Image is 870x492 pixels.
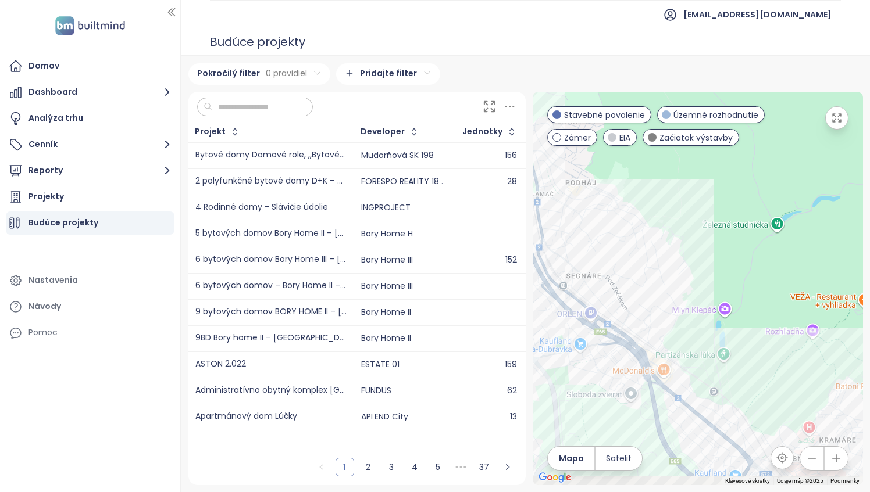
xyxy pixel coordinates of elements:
[188,63,330,85] div: Pokročilý filter
[6,269,174,292] a: Nastavenia
[361,256,413,264] div: Bory Home III
[336,63,440,85] div: Pridajte filter
[777,477,823,484] span: Údaje máp ©2025
[28,273,78,288] div: Nastavenia
[564,109,645,121] span: Stavebné povolenie
[195,229,347,238] div: 5 bytových domov Bory Home II – [GEOGRAPHIC_DATA]
[336,458,354,476] a: 1
[6,81,174,104] button: Dashboard
[564,131,591,144] span: Zámer
[336,458,354,476] li: 1
[361,204,411,211] div: INGPROJECT
[28,111,83,125] div: Analýza trhu
[266,67,307,80] span: 0 pravidiel
[475,458,494,476] li: 37
[195,334,347,343] div: 9BD Bory home II – [GEOGRAPHIC_DATA]
[462,128,502,135] div: Jednotky
[383,458,400,476] a: 3
[361,282,413,290] div: Bory Home III
[498,458,517,476] li: Nasledujúca strana
[429,458,447,476] a: 5
[683,1,832,28] span: [EMAIL_ADDRESS][DOMAIN_NAME]
[210,30,305,53] div: Budúce projekty
[6,211,174,235] a: Budúce projekty
[463,387,517,394] div: 62
[6,295,174,318] a: Návody
[498,458,517,476] button: right
[429,458,447,476] li: 5
[195,128,226,135] div: Projekt
[361,128,405,135] div: Developer
[6,321,174,344] div: Pomoc
[361,308,411,316] div: Bory Home II
[830,477,860,484] a: Podmienky
[52,14,129,38] img: logo
[312,458,331,476] button: left
[28,325,58,340] div: Pomoc
[463,361,517,368] div: 159
[361,361,400,368] div: ESTATE 01
[463,152,517,159] div: 156
[195,308,347,317] div: 9 bytových domov BORY HOME II – [GEOGRAPHIC_DATA]
[619,131,630,144] span: EIA
[452,458,470,476] li: Nasledujúcich 5 strán
[725,477,770,485] button: Klávesové skratky
[463,413,517,421] div: 13
[361,152,434,159] div: Mudorňová SK 198
[28,299,61,314] div: Návody
[359,458,377,476] li: 2
[195,177,347,186] div: 2 polyfunkčné bytové domy D+K – ul. [GEOGRAPHIC_DATA]
[318,464,325,471] span: left
[359,458,377,476] a: 2
[195,151,347,160] div: Bytové domy Domové role, ,,Bytové domy Domové lúky
[312,458,331,476] li: Predchádzajúca strana
[406,458,423,476] a: 4
[382,458,401,476] li: 3
[361,387,391,394] div: FUNDUS
[6,55,174,78] a: Domov
[504,464,511,471] span: right
[606,452,632,465] span: Satelit
[659,131,733,144] span: Začiatok výstavby
[195,412,297,421] div: Apartmánový dom Lúčky
[559,452,584,465] span: Mapa
[28,216,98,230] div: Budúce projekty
[28,59,59,73] div: Domov
[536,470,574,485] img: Google
[673,109,758,121] span: Územné rozhodnutie
[6,133,174,156] button: Cenník
[405,458,424,476] li: 4
[463,256,517,264] div: 152
[463,178,517,185] div: 28
[548,447,594,470] button: Mapa
[361,413,408,421] div: APLEND City
[195,282,347,290] div: 6 bytových domov – Bory Home II – [GEOGRAPHIC_DATA], časť [GEOGRAPHIC_DATA] A, Bytové domy B1 a B2
[596,447,642,470] button: Satelit
[476,458,493,476] a: 37
[361,178,443,185] div: FORESPO REALITY 18 .
[361,230,413,238] div: Bory Home H
[6,107,174,130] a: Analýza trhu
[195,203,328,212] div: 4 Rodinné domy - Slávičie údolie
[6,159,174,182] button: Reporty
[28,189,64,204] div: Projekty
[6,185,174,209] a: Projekty
[195,360,246,369] div: ASTON 2.022
[452,458,470,476] span: •••
[195,386,347,395] div: Administratívno obytný komplex [GEOGRAPHIC_DATA].
[361,335,411,342] div: Bory Home II
[536,470,574,485] a: Otvoriť túto oblasť v Mapách Google (otvorí nové okno)
[195,256,347,264] div: 6 bytových domov Bory Home III – [GEOGRAPHIC_DATA], časť: Komunikácie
